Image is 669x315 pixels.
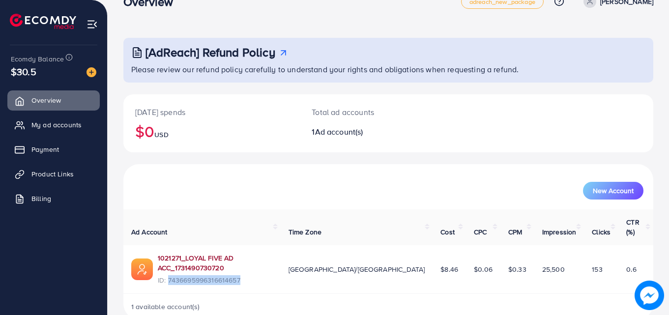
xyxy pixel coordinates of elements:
button: New Account [583,182,643,200]
span: CPC [474,227,487,237]
span: Ad account(s) [315,126,363,137]
span: Product Links [31,169,74,179]
span: 153 [592,264,602,274]
a: 1021271_LOYAL FIVE AD ACC_1731490730720 [158,253,273,273]
span: CTR (%) [626,217,639,237]
span: Overview [31,95,61,105]
span: New Account [593,187,634,194]
img: menu [87,19,98,30]
span: USD [154,130,168,140]
span: $0.33 [508,264,526,274]
span: $30.5 [11,64,36,79]
span: ID: 7436695996316614657 [158,275,273,285]
span: $0.06 [474,264,493,274]
a: Product Links [7,164,100,184]
img: logo [10,14,76,29]
span: 0.6 [626,264,636,274]
p: Total ad accounts [312,106,421,118]
span: Ad Account [131,227,168,237]
span: Impression [542,227,577,237]
span: Time Zone [289,227,321,237]
span: My ad accounts [31,120,82,130]
a: Billing [7,189,100,208]
a: Payment [7,140,100,159]
span: CPM [508,227,522,237]
span: 1 available account(s) [131,302,200,312]
span: [GEOGRAPHIC_DATA]/[GEOGRAPHIC_DATA] [289,264,425,274]
h2: 1 [312,127,421,137]
h3: [AdReach] Refund Policy [145,45,275,59]
h2: $0 [135,122,288,141]
p: Please review our refund policy carefully to understand your rights and obligations when requesti... [131,63,647,75]
span: Payment [31,144,59,154]
span: Ecomdy Balance [11,54,64,64]
img: image [635,281,664,310]
span: Clicks [592,227,611,237]
span: $8.46 [440,264,458,274]
span: 25,500 [542,264,565,274]
p: [DATE] spends [135,106,288,118]
span: Billing [31,194,51,203]
img: image [87,67,96,77]
a: My ad accounts [7,115,100,135]
a: Overview [7,90,100,110]
span: Cost [440,227,455,237]
img: ic-ads-acc.e4c84228.svg [131,258,153,280]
